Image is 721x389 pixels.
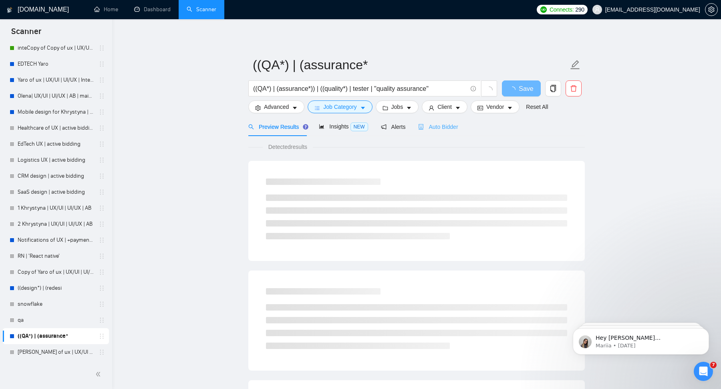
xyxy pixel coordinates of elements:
[323,102,356,111] span: Job Category
[477,105,483,111] span: idcard
[308,100,372,113] button: barsJob Categorycaret-down
[418,124,458,130] span: Auto Bidder
[263,142,313,151] span: Detected results
[7,4,12,16] img: logo
[391,102,403,111] span: Jobs
[18,104,94,120] a: Mobile design for Khrystyna | AB
[422,100,467,113] button: userClientcaret-down
[526,102,548,111] a: Reset All
[99,141,105,147] span: holder
[381,124,387,130] span: notification
[5,26,48,42] span: Scanner
[18,328,94,344] a: ((QA*) | (assurance*
[566,85,581,92] span: delete
[545,80,561,96] button: copy
[99,253,105,259] span: holder
[471,86,476,91] span: info-circle
[406,105,412,111] span: caret-down
[99,45,105,51] span: holder
[99,205,105,211] span: holder
[455,105,461,111] span: caret-down
[99,237,105,243] span: holder
[99,221,105,227] span: holder
[248,124,306,130] span: Preview Results
[18,152,94,168] a: Logistics UX | active bidding
[99,317,105,323] span: holder
[18,248,94,264] a: RN | 'React native'
[383,105,388,111] span: folder
[99,285,105,291] span: holder
[486,102,504,111] span: Vendor
[187,6,216,13] a: searchScanner
[18,232,94,248] a: Notifications of UX | +payment unverified | AN
[18,120,94,136] a: Healthcare of UX | active bidding
[248,100,304,113] button: settingAdvancedcaret-down
[540,6,547,13] img: upwork-logo.png
[314,105,320,111] span: bars
[99,125,105,131] span: holder
[485,86,493,94] span: loading
[705,6,718,13] a: setting
[99,109,105,115] span: holder
[134,6,171,13] a: dashboardDashboard
[429,105,434,111] span: user
[561,311,721,367] iframe: Intercom notifications message
[18,216,94,232] a: 2 Khrystyna | UX/UI | UI/UX | AB
[18,168,94,184] a: CRM design | active bidding
[99,61,105,67] span: holder
[502,80,541,96] button: Save
[550,5,574,14] span: Connects:
[509,86,519,93] span: loading
[18,280,94,296] a: ((design*) | (redesi
[519,84,533,94] span: Save
[18,56,94,72] a: EDTECH Yaro
[319,124,324,129] span: area-chart
[546,85,561,92] span: copy
[95,370,103,378] span: double-left
[35,31,138,38] p: Message from Mariia, sent 2w ago
[381,124,406,130] span: Alerts
[575,5,584,14] span: 290
[302,123,309,130] div: Tooltip anchor
[264,102,289,111] span: Advanced
[18,40,94,56] a: inteCopy of Copy of ux | UX/UI | UI/UX | AB | main template
[360,105,366,111] span: caret-down
[99,77,105,83] span: holder
[18,312,94,328] a: qa
[99,349,105,355] span: holder
[437,102,452,111] span: Client
[35,23,137,149] span: Hey [PERSON_NAME][EMAIL_ADDRESS][DOMAIN_NAME], Looks like your Upwork agency QUARTE ran out of co...
[319,123,368,130] span: Insights
[99,157,105,163] span: holder
[18,184,94,200] a: SaaS design | active bidding
[507,105,513,111] span: caret-down
[18,296,94,312] a: snowflake
[99,333,105,339] span: holder
[18,136,94,152] a: EdTech UX | active bidding
[253,55,568,75] input: Scanner name...
[255,105,261,111] span: setting
[99,269,105,275] span: holder
[99,173,105,179] span: holder
[18,200,94,216] a: 1 Khrystyna | UX/UI | UI/UX | AB
[292,105,298,111] span: caret-down
[18,72,94,88] a: Yaro of ux | UX/UI | UI/UX | Intermediate
[694,362,713,381] iframe: Intercom live chat
[570,60,580,70] span: edit
[376,100,419,113] button: folderJobscaret-down
[566,80,582,96] button: delete
[18,88,94,104] a: Olena| UX/UI | UI/UX | AB | main template
[594,7,600,12] span: user
[18,264,94,280] a: Copy of Yaro of ux | UX/UI | UI/UX | Intermediate
[418,124,424,130] span: robot
[710,362,717,368] span: 7
[705,3,718,16] button: setting
[99,93,105,99] span: holder
[253,84,467,94] input: Search Freelance Jobs...
[99,189,105,195] span: holder
[94,6,118,13] a: homeHome
[350,122,368,131] span: NEW
[18,344,94,360] a: [PERSON_NAME] of ux | UX/UI | UI/UX | AB | main template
